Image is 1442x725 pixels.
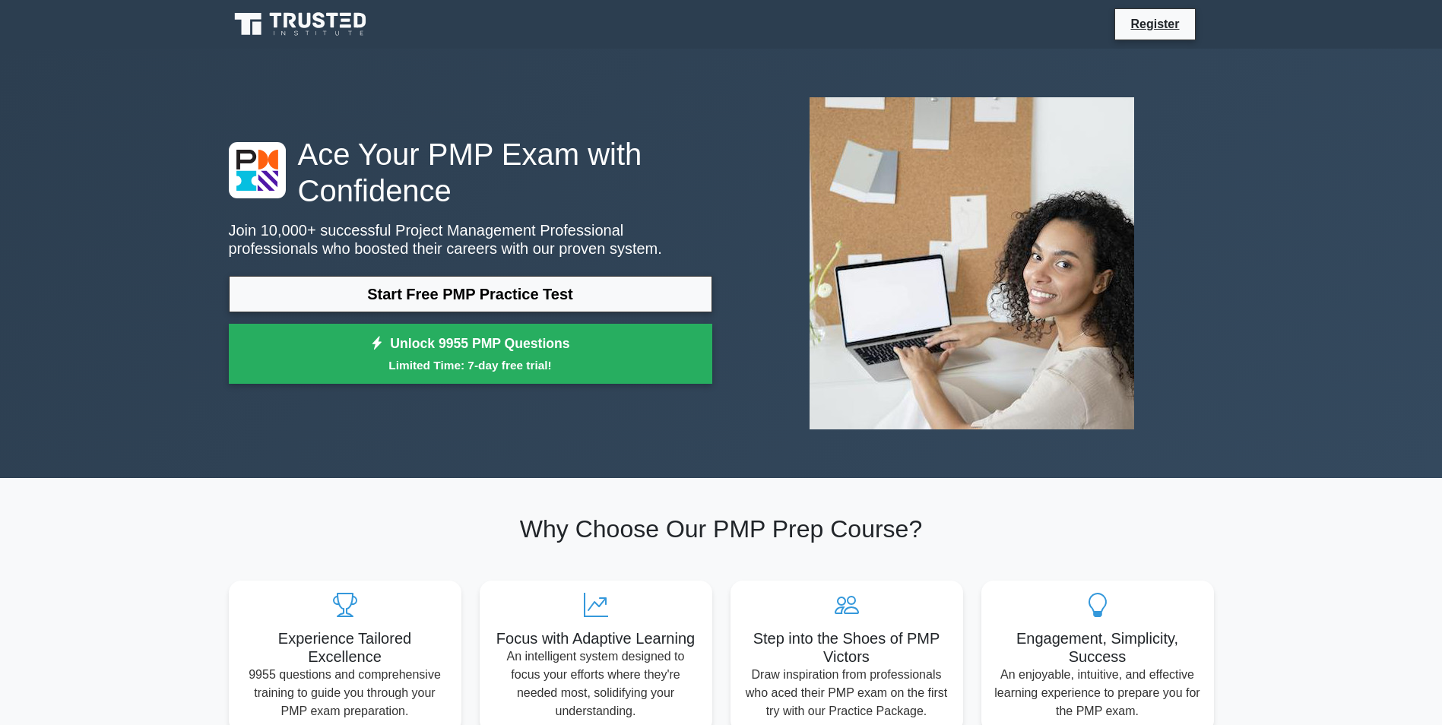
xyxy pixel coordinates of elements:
[229,221,712,258] p: Join 10,000+ successful Project Management Professional professionals who boosted their careers w...
[241,629,449,666] h5: Experience Tailored Excellence
[743,666,951,720] p: Draw inspiration from professionals who aced their PMP exam on the first try with our Practice Pa...
[743,629,951,666] h5: Step into the Shoes of PMP Victors
[229,276,712,312] a: Start Free PMP Practice Test
[241,666,449,720] p: 9955 questions and comprehensive training to guide you through your PMP exam preparation.
[994,666,1202,720] p: An enjoyable, intuitive, and effective learning experience to prepare you for the PMP exam.
[229,324,712,385] a: Unlock 9955 PMP QuestionsLimited Time: 7-day free trial!
[492,647,700,720] p: An intelligent system designed to focus your efforts where they're needed most, solidifying your ...
[492,629,700,647] h5: Focus with Adaptive Learning
[994,629,1202,666] h5: Engagement, Simplicity, Success
[1121,14,1188,33] a: Register
[229,514,1214,543] h2: Why Choose Our PMP Prep Course?
[229,136,712,209] h1: Ace Your PMP Exam with Confidence
[248,356,693,374] small: Limited Time: 7-day free trial!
